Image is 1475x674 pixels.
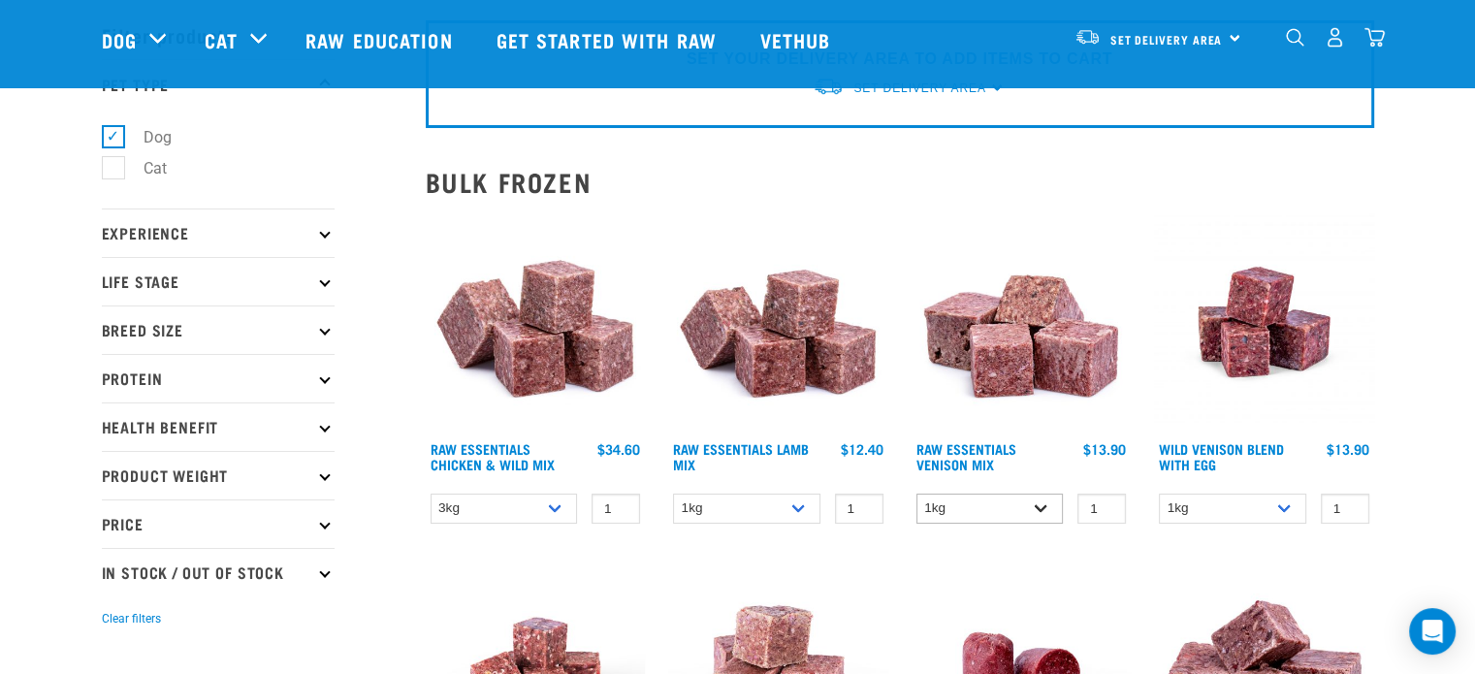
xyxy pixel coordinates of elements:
[426,212,646,433] img: Pile Of Cubed Chicken Wild Meat Mix
[853,81,985,95] span: Set Delivery Area
[102,451,335,499] p: Product Weight
[102,354,335,402] p: Protein
[112,125,179,149] label: Dog
[741,1,855,79] a: Vethub
[205,25,238,54] a: Cat
[597,441,640,457] div: $34.60
[1321,494,1369,524] input: 1
[1364,27,1385,48] img: home-icon@2x.png
[102,548,335,596] p: In Stock / Out Of Stock
[431,445,555,467] a: Raw Essentials Chicken & Wild Mix
[592,494,640,524] input: 1
[112,156,175,180] label: Cat
[1286,28,1304,47] img: home-icon-1@2x.png
[1154,212,1374,433] img: Venison Egg 1616
[102,257,335,305] p: Life Stage
[477,1,741,79] a: Get started with Raw
[1110,36,1223,43] span: Set Delivery Area
[1077,494,1126,524] input: 1
[835,494,883,524] input: 1
[1083,441,1126,457] div: $13.90
[912,212,1132,433] img: 1113 RE Venison Mix 01
[1159,445,1284,467] a: Wild Venison Blend with Egg
[841,441,883,457] div: $12.40
[1074,28,1101,46] img: van-moving.png
[673,445,809,467] a: Raw Essentials Lamb Mix
[102,305,335,354] p: Breed Size
[426,167,1374,197] h2: Bulk Frozen
[668,212,888,433] img: ?1041 RE Lamb Mix 01
[1325,27,1345,48] img: user.png
[102,209,335,257] p: Experience
[102,610,161,627] button: Clear filters
[1409,608,1456,655] div: Open Intercom Messenger
[286,1,476,79] a: Raw Education
[916,445,1016,467] a: Raw Essentials Venison Mix
[102,499,335,548] p: Price
[102,25,137,54] a: Dog
[1327,441,1369,457] div: $13.90
[102,402,335,451] p: Health Benefit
